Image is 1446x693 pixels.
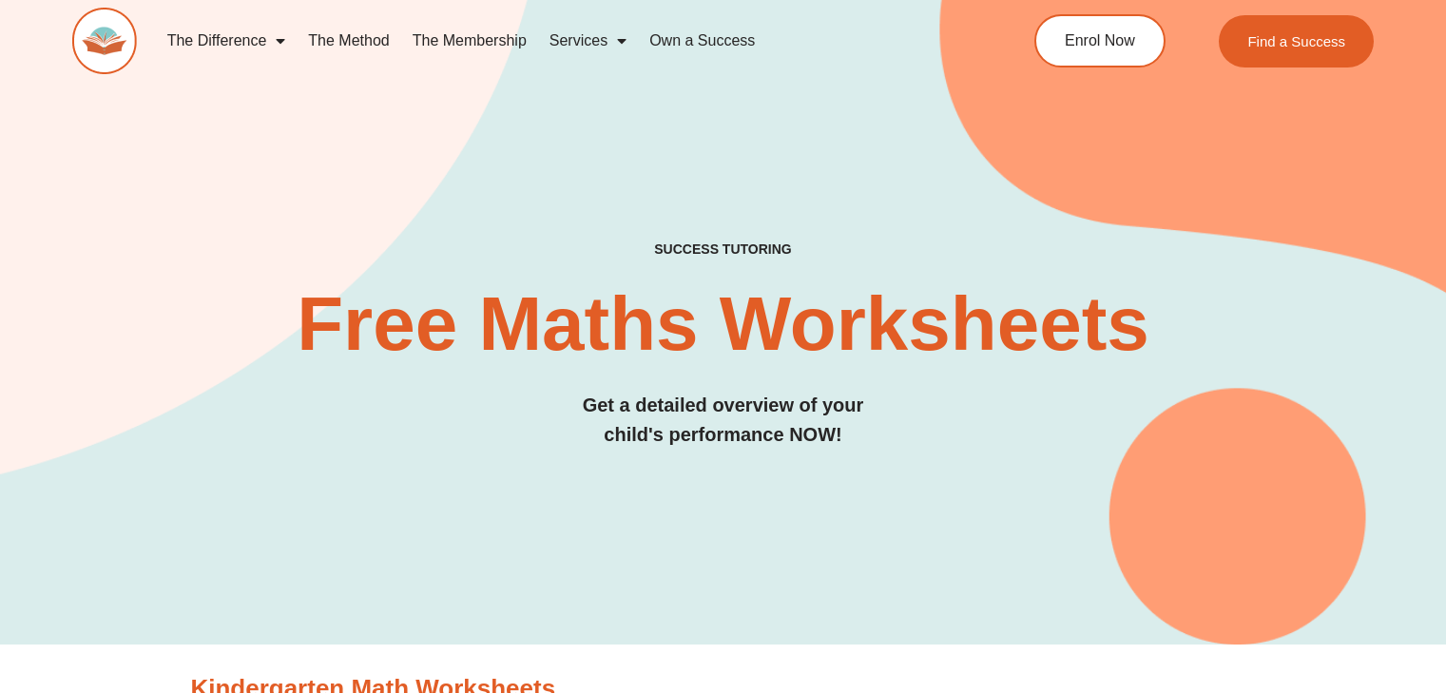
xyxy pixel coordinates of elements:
span: Find a Success [1247,34,1345,48]
a: The Method [297,19,400,63]
a: Find a Success [1219,15,1374,67]
a: The Difference [156,19,298,63]
a: Enrol Now [1034,14,1166,67]
a: The Membership [401,19,538,63]
nav: Menu [156,19,960,63]
span: Enrol Now [1065,33,1135,48]
a: Services [538,19,638,63]
h2: Free Maths Worksheets​ [72,286,1374,362]
h3: Get a detailed overview of your child's performance NOW! [72,391,1374,450]
a: Own a Success [638,19,766,63]
h4: SUCCESS TUTORING​ [72,241,1374,258]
